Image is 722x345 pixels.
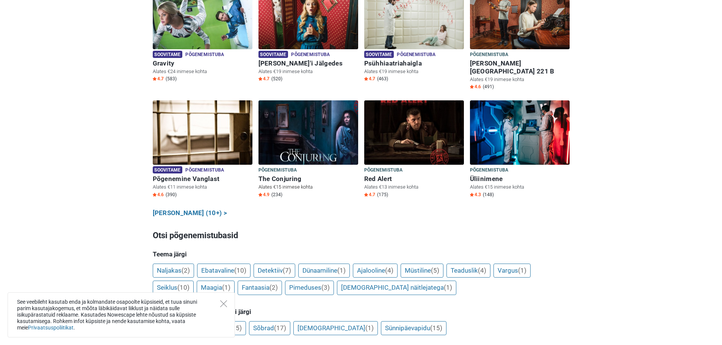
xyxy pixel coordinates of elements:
h6: Põgenemine Vanglast [153,175,252,183]
span: (5) [431,267,439,274]
a: Müstiline(5) [401,264,443,278]
img: The Conjuring [258,100,358,165]
span: 4.7 [258,76,269,82]
a: Sõbrad(17) [249,321,290,336]
img: Star [364,77,368,81]
span: (520) [271,76,282,82]
h6: Gravity [153,59,252,67]
p: Alates €19 inimese kohta [364,68,464,75]
span: (1) [365,324,374,332]
a: The Conjuring Põgenemistuba The Conjuring Alates €15 inimese kohta Star4.9 (234) [258,100,358,199]
img: Põgenemine Vanglast [153,100,252,165]
span: (17) [274,324,286,332]
h6: Red Alert [364,175,464,183]
span: Soovitame [364,51,394,58]
p: Alates €15 inimese kohta [470,184,570,190]
span: (10) [234,267,246,274]
span: Põgenemistuba [397,51,435,59]
img: Red Alert [364,100,464,165]
p: Alates €11 inimese kohta [153,184,252,190]
a: [DEMOGRAPHIC_DATA] näitlejatega(1) [337,281,456,295]
a: [DEMOGRAPHIC_DATA](1) [293,321,378,336]
span: 4.7 [153,76,164,82]
h5: Sündmuse ja mängijatetüübi järgi [153,308,570,315]
span: Põgenemistuba [185,166,224,175]
span: (7) [283,267,291,274]
span: (148) [483,192,494,198]
p: Alates €15 inimese kohta [258,184,358,190]
img: Üliinimene [470,100,570,165]
span: (1) [337,267,346,274]
a: Privaatsuspoliitikat [28,325,74,331]
h6: Üliinimene [470,175,570,183]
img: Star [364,193,368,197]
a: [PERSON_NAME] (10+) > [153,208,227,218]
img: Star [470,85,474,89]
a: Üliinimene Põgenemistuba Üliinimene Alates €15 inimese kohta Star4.3 (148) [470,100,570,199]
span: Põgenemistuba [185,51,224,59]
span: Põgenemistuba [258,166,297,175]
span: (583) [166,76,177,82]
span: (4) [385,267,393,274]
span: Põgenemistuba [364,166,403,175]
h5: Teema järgi [153,250,570,258]
span: 4.3 [470,192,481,198]
a: Teaduslik(4) [446,264,490,278]
a: Vargus(1) [493,264,531,278]
h6: [PERSON_NAME]'i Jälgedes [258,59,358,67]
img: Star [258,77,262,81]
a: Pimeduses(3) [285,281,334,295]
a: Sünnipäevapidu(15) [381,321,446,336]
span: (4) [478,267,486,274]
span: Põgenemistuba [470,51,509,59]
span: (175) [377,192,388,198]
span: Põgenemistuba [291,51,330,59]
span: 4.7 [364,76,375,82]
span: Soovitame [153,51,183,58]
span: Soovitame [258,51,288,58]
span: 4.6 [470,84,481,90]
span: 4.9 [258,192,269,198]
h3: Otsi põgenemistubasid [153,229,570,242]
h6: The Conjuring [258,175,358,183]
p: Alates €13 inimese kohta [364,184,464,190]
span: (1) [222,284,230,291]
span: (1) [518,267,526,274]
span: 4.6 [153,192,164,198]
span: (390) [166,192,177,198]
span: (1) [444,284,452,291]
p: Alates €24 inimese kohta [153,68,252,75]
a: Detektiiv(7) [254,264,295,278]
span: (234) [271,192,282,198]
a: Maagia(1) [197,281,235,295]
img: Star [153,77,157,81]
img: Star [470,193,474,197]
a: Dünaamiline(1) [298,264,350,278]
a: Põgenemine Vanglast Soovitame Põgenemistuba Põgenemine Vanglast Alates €11 inimese kohta Star4.6 ... [153,100,252,199]
span: (463) [377,76,388,82]
span: (3) [321,284,330,291]
a: Fantaasia(2) [238,281,282,295]
div: See veebileht kasutab enda ja kolmandate osapoolte küpsiseid, et tuua sinuni parim kasutajakogemu... [8,292,235,337]
span: (15) [230,324,242,332]
span: 4.7 [364,192,375,198]
img: Star [258,193,262,197]
img: Star [153,193,157,197]
a: Seiklus(10) [153,281,194,295]
span: (2) [269,284,278,291]
p: Alates €19 inimese kohta [258,68,358,75]
a: Ebatavaline(10) [197,264,251,278]
span: (2) [182,267,190,274]
p: Alates €19 inimese kohta [470,76,570,83]
h6: [PERSON_NAME][GEOGRAPHIC_DATA] 221 B [470,59,570,75]
button: Close [220,300,227,307]
span: (10) [177,284,190,291]
h6: Psühhiaatriahaigla [364,59,464,67]
a: Naljakas(2) [153,264,194,278]
span: (491) [483,84,494,90]
a: Ajalooline(4) [353,264,398,278]
span: Soovitame [153,166,183,173]
span: Põgenemistuba [470,166,509,175]
a: Red Alert Põgenemistuba Red Alert Alates €13 inimese kohta Star4.7 (175) [364,100,464,199]
span: (15) [430,324,442,332]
